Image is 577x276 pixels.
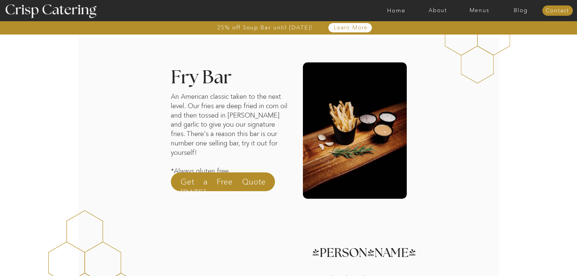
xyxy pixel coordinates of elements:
[529,246,577,276] iframe: podium webchat widget bubble
[181,176,266,191] a: Get a Free Quote [DATE]
[320,25,382,31] a: Learn More
[171,69,287,85] h2: Fry Bar
[417,8,459,14] a: About
[195,25,335,31] a: 25% off Soup Bar until [DATE]!
[542,8,573,14] a: Contact
[312,247,384,253] h3: [PERSON_NAME]
[376,8,417,14] a: Home
[171,92,290,187] p: An American classic taken to the next level. Our fries are deep fried in corn oil and then tossed...
[500,8,542,14] a: Blog
[459,8,500,14] a: Menus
